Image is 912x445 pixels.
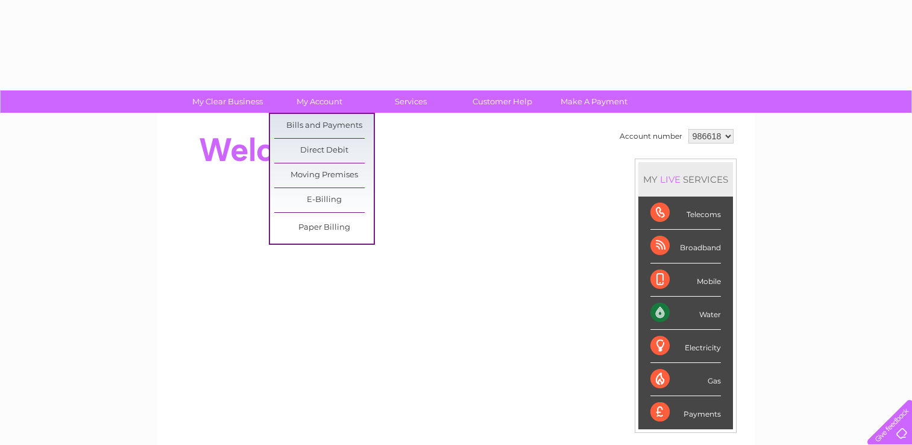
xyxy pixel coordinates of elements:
[650,330,721,363] div: Electricity
[361,90,461,113] a: Services
[650,197,721,230] div: Telecoms
[274,163,374,188] a: Moving Premises
[274,188,374,212] a: E-Billing
[650,363,721,396] div: Gas
[617,126,685,147] td: Account number
[274,216,374,240] a: Paper Billing
[650,396,721,429] div: Payments
[658,174,683,185] div: LIVE
[544,90,644,113] a: Make A Payment
[274,114,374,138] a: Bills and Payments
[650,297,721,330] div: Water
[274,139,374,163] a: Direct Debit
[178,90,277,113] a: My Clear Business
[650,230,721,263] div: Broadband
[269,90,369,113] a: My Account
[650,264,721,297] div: Mobile
[453,90,552,113] a: Customer Help
[638,162,733,197] div: MY SERVICES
